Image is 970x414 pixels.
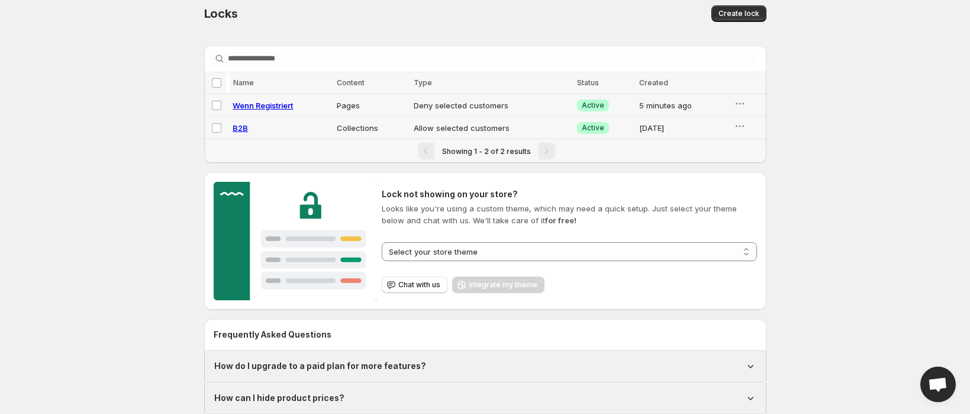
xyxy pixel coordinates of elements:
[204,139,766,163] nav: Pagination
[214,360,426,372] h1: How do I upgrade to a paid plan for more features?
[233,101,293,110] a: Wenn Registriert
[711,5,766,22] button: Create lock
[577,78,599,87] span: Status
[545,216,576,225] strong: for free!
[636,94,730,117] td: 5 minutes ago
[333,117,410,139] td: Collections
[398,280,440,290] span: Chat with us
[636,117,730,139] td: [DATE]
[337,78,365,87] span: Content
[639,78,668,87] span: Created
[233,123,248,133] a: B2B
[214,182,378,300] img: Customer support
[204,7,238,21] span: Locks
[718,9,759,18] span: Create lock
[414,78,432,87] span: Type
[920,367,956,402] a: Open chat
[410,94,573,117] td: Deny selected customers
[582,123,604,133] span: Active
[582,101,604,110] span: Active
[442,147,531,156] span: Showing 1 - 2 of 2 results
[382,188,756,200] h2: Lock not showing on your store?
[333,94,410,117] td: Pages
[214,329,757,341] h2: Frequently Asked Questions
[382,203,756,226] p: Looks like you're using a custom theme, which may need a quick setup. Just select your theme belo...
[410,117,573,139] td: Allow selected customers
[382,277,447,293] button: Chat with us
[214,392,344,404] h1: How can I hide product prices?
[233,78,254,87] span: Name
